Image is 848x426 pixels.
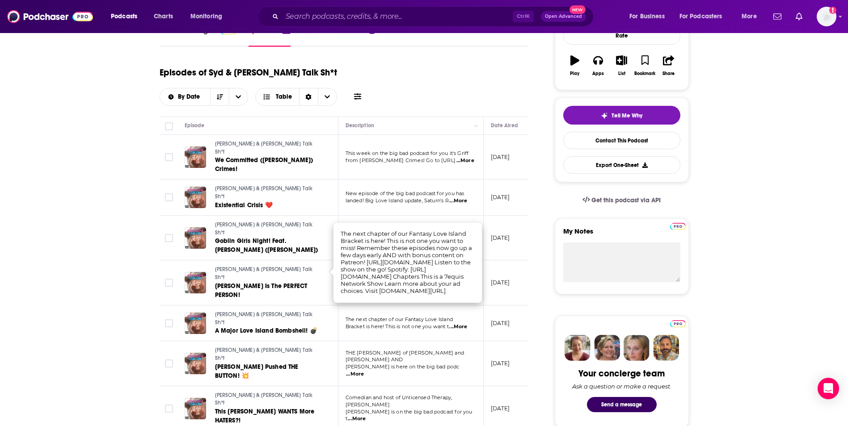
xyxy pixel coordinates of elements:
[165,405,173,413] span: Toggle select row
[276,94,292,100] span: Table
[491,319,510,327] p: [DATE]
[491,234,510,242] p: [DATE]
[105,9,149,24] button: open menu
[346,316,453,322] span: The next chapter of our Fantasy Love Island
[215,408,315,424] span: This [PERSON_NAME] WANTS More HATERS?!
[657,50,680,82] button: Share
[610,50,633,82] button: List
[160,26,180,47] a: About
[563,227,680,242] label: My Notes
[215,311,313,326] span: [PERSON_NAME] & [PERSON_NAME] Talk Sh*t
[491,359,510,367] p: [DATE]
[215,156,322,174] a: We Committed ([PERSON_NAME]) Crimes!
[215,311,322,326] a: [PERSON_NAME] & [PERSON_NAME] Talk Sh*t
[679,10,722,23] span: For Podcasters
[299,88,318,105] div: Sort Direction
[215,237,318,254] span: Goblin Girls Night! Feat. [PERSON_NAME] ([PERSON_NAME])
[346,363,460,370] span: [PERSON_NAME] is here on the big bad podc
[341,230,472,294] span: The next chapter of our Fantasy Love Island Bracket is here! This is not one you want to miss! Re...
[346,371,364,378] span: ...More
[346,197,449,204] span: landed! Big Love Island update, Saturn's R
[160,88,249,106] h2: Choose List sort
[563,106,680,125] button: tell me why sparkleTell Me Why
[563,26,680,45] div: Rate
[346,394,452,408] span: Comedian and host of Unlicensed Therapy, [PERSON_NAME]
[612,112,642,119] span: Tell Me Why
[154,10,173,23] span: Charts
[670,320,686,327] img: Podchaser Pro
[215,326,322,335] a: A Major Love Island Bombshell! 💣
[792,9,806,24] a: Show notifications dropdown
[449,323,467,330] span: ...More
[346,150,469,156] span: This week on the big bad podcast for you it's Griff
[346,120,374,131] div: Description
[282,9,513,24] input: Search podcasts, credits, & more...
[165,319,173,327] span: Toggle select row
[160,67,337,78] h1: Episodes of Syd & [PERSON_NAME] Talk Sh*t
[575,189,668,211] a: Get this podcast via API
[545,14,582,19] span: Open Advanced
[670,319,686,327] a: Pro website
[160,94,211,100] button: open menu
[215,347,313,361] span: [PERSON_NAME] & [PERSON_NAME] Talk Sh*t
[618,71,625,76] div: List
[184,9,234,24] button: open menu
[346,190,464,196] span: New episode of the big bad podcast for you has
[770,9,785,24] a: Show notifications dropdown
[215,347,322,362] a: [PERSON_NAME] & [PERSON_NAME] Talk Sh*t
[249,26,290,47] a: Episodes74
[570,5,586,14] span: New
[623,9,676,24] button: open menu
[413,26,435,47] a: Similar
[148,9,178,24] a: Charts
[817,7,836,26] button: Show profile menu
[190,10,222,23] span: Monitoring
[653,335,679,361] img: Jon Profile
[165,359,173,368] span: Toggle select row
[215,140,322,156] a: [PERSON_NAME] & [PERSON_NAME] Talk Sh*t
[491,193,510,201] p: [DATE]
[266,6,602,27] div: Search podcasts, credits, & more...
[348,415,366,422] span: ...More
[662,71,675,76] div: Share
[210,88,229,105] button: Sort Direction
[634,71,655,76] div: Bookmark
[594,335,620,361] img: Barbara Profile
[346,323,449,330] span: Bracket is here! This is not one you want t
[7,8,93,25] img: Podchaser - Follow, Share and Rate Podcasts
[346,409,473,422] span: [PERSON_NAME] is on the big bad podcast for you t
[817,7,836,26] span: Logged in as smeizlik
[165,193,173,201] span: Toggle select row
[742,10,757,23] span: More
[215,266,322,281] a: [PERSON_NAME] & [PERSON_NAME] Talk Sh*t
[491,153,510,161] p: [DATE]
[578,368,665,379] div: Your concierge team
[215,201,322,210] a: Existential Crisis ❤️
[387,26,401,47] a: Lists
[215,237,322,255] a: Goblin Girls Night! Feat. [PERSON_NAME] ([PERSON_NAME])
[215,156,313,173] span: We Committed ([PERSON_NAME]) Crimes!
[165,279,173,287] span: Toggle select row
[215,221,322,237] a: [PERSON_NAME] & [PERSON_NAME] Talk Sh*t
[624,335,650,361] img: Jules Profile
[215,185,322,200] a: [PERSON_NAME] & [PERSON_NAME] Talk Sh*t
[670,223,686,230] img: Podchaser Pro
[346,157,456,163] span: from [PERSON_NAME] Crimes! Go to [URL]
[215,201,273,209] span: Existential Crisis ❤️
[670,221,686,230] a: Pro website
[178,94,203,100] span: By Date
[817,7,836,26] img: User Profile
[255,88,337,106] button: Choose View
[215,327,317,334] span: A Major Love Island Bombshell! 💣
[165,153,173,161] span: Toggle select row
[541,11,586,22] button: Open AdvancedNew
[165,234,173,242] span: Toggle select row
[346,350,464,363] span: THE [PERSON_NAME] of [PERSON_NAME] and [PERSON_NAME] AND
[570,71,579,76] div: Play
[215,185,313,200] span: [PERSON_NAME] & [PERSON_NAME] Talk Sh*t
[586,50,610,82] button: Apps
[491,279,510,286] p: [DATE]
[215,407,322,425] a: This [PERSON_NAME] WANTS More HATERS?!
[818,378,839,399] div: Open Intercom Messenger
